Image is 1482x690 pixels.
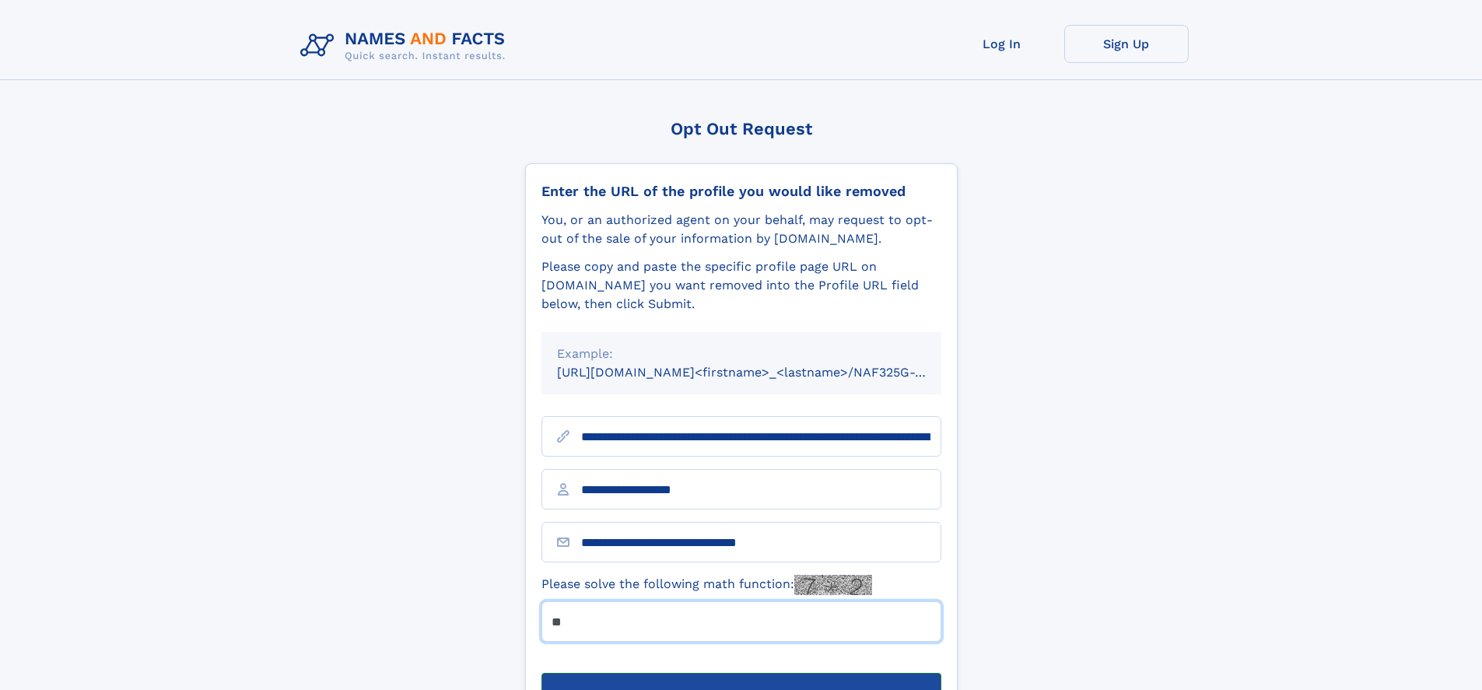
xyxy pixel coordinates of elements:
[541,183,941,200] div: Enter the URL of the profile you would like removed
[557,365,971,380] small: [URL][DOMAIN_NAME]<firstname>_<lastname>/NAF325G-xxxxxxxx
[294,25,518,67] img: Logo Names and Facts
[541,575,872,595] label: Please solve the following math function:
[541,211,941,248] div: You, or an authorized agent on your behalf, may request to opt-out of the sale of your informatio...
[1064,25,1189,63] a: Sign Up
[940,25,1064,63] a: Log In
[557,345,926,363] div: Example:
[525,119,958,138] div: Opt Out Request
[541,257,941,313] div: Please copy and paste the specific profile page URL on [DOMAIN_NAME] you want removed into the Pr...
